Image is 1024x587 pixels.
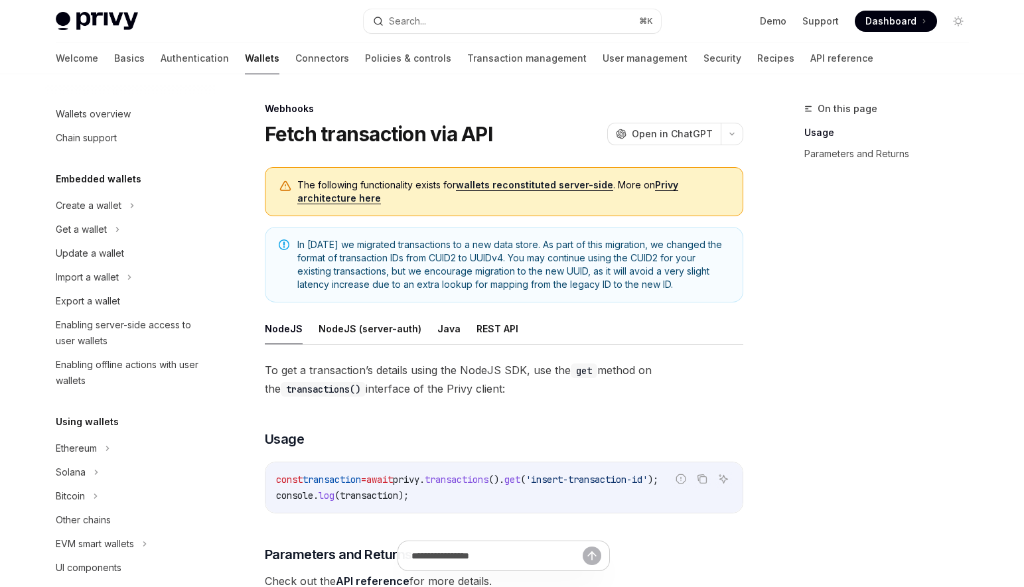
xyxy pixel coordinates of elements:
span: To get a transaction’s details using the NodeJS SDK, use the method on the interface of the Privy... [265,361,743,398]
a: API reference [810,42,873,74]
h5: Using wallets [56,414,119,430]
a: Wallets [245,42,279,74]
span: const [276,474,303,486]
div: Export a wallet [56,293,120,309]
h1: Fetch transaction via API [265,122,492,146]
div: Other chains [56,512,111,528]
span: Open in ChatGPT [632,127,713,141]
a: Connectors [295,42,349,74]
button: Solana [45,460,215,484]
input: Ask a question... [411,541,583,570]
span: ( [334,489,340,501]
span: . [313,489,319,501]
button: Copy the contents from the code block [694,470,711,488]
span: Dashboard [865,15,916,28]
div: Import a wallet [56,269,119,285]
a: Usage [804,122,980,143]
div: Bitcoin [56,488,85,504]
h5: Embedded wallets [56,171,141,187]
span: ⌘ K [639,16,653,27]
span: On this page [818,101,877,117]
a: Basics [114,42,145,74]
span: The following functionality exists for . More on [297,178,729,205]
div: Chain support [56,130,117,146]
button: Ethereum [45,436,215,460]
svg: Warning [279,180,292,193]
button: Java [437,313,461,344]
a: Dashboard [855,11,937,32]
span: ); [398,489,409,501]
a: Authentication [161,42,229,74]
svg: Note [279,239,289,250]
a: Enabling server-side access to user wallets [45,313,215,353]
span: In [DATE] we migrated transactions to a new data store. As part of this migration, we changed the... [297,238,729,291]
span: ( [520,474,526,486]
button: Ask AI [715,470,732,488]
button: Create a wallet [45,194,215,218]
a: UI components [45,556,215,580]
span: (). [488,474,504,486]
a: Parameters and Returns [804,143,980,164]
a: Welcome [56,42,98,74]
span: = [361,474,366,486]
span: ); [648,474,658,486]
span: transaction [340,489,398,501]
span: log [319,489,334,501]
button: NodeJS (server-auth) [319,313,421,344]
a: Enabling offline actions with user wallets [45,353,215,393]
code: get [571,363,597,378]
button: Report incorrect code [672,470,690,488]
button: Get a wallet [45,218,215,241]
button: NodeJS [265,313,303,344]
button: Send message [583,547,601,565]
div: UI components [56,560,121,576]
a: Security [703,42,741,74]
span: privy [393,474,419,486]
a: wallets reconstituted server-side [456,179,613,191]
a: Chain support [45,126,215,150]
a: Update a wallet [45,241,215,265]
span: get [504,474,520,486]
div: Create a wallet [56,198,121,214]
div: Solana [56,464,86,480]
a: Support [802,15,839,28]
a: Export a wallet [45,289,215,313]
button: Toggle dark mode [948,11,969,32]
span: transaction [303,474,361,486]
code: transactions() [281,382,366,397]
button: REST API [476,313,518,344]
span: . [419,474,425,486]
button: Search...⌘K [364,9,661,33]
span: console [276,489,313,501]
div: Enabling server-side access to user wallets [56,317,207,349]
button: Open in ChatGPT [607,123,721,145]
a: Wallets overview [45,102,215,126]
span: await [366,474,393,486]
img: light logo [56,12,138,31]
button: Import a wallet [45,265,215,289]
button: Bitcoin [45,484,215,508]
a: User management [603,42,688,74]
button: EVM smart wallets [45,532,215,556]
div: Wallets overview [56,106,131,122]
span: transactions [425,474,488,486]
span: Usage [265,430,305,448]
div: Enabling offline actions with user wallets [56,357,207,389]
div: EVM smart wallets [56,536,134,552]
a: Recipes [757,42,794,74]
div: Get a wallet [56,222,107,237]
span: 'insert-transaction-id' [526,474,648,486]
div: Search... [389,13,426,29]
div: Webhooks [265,102,743,115]
div: Ethereum [56,440,97,456]
a: Transaction management [467,42,587,74]
a: Demo [760,15,786,28]
a: Policies & controls [365,42,451,74]
div: Update a wallet [56,245,124,261]
a: Other chains [45,508,215,532]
